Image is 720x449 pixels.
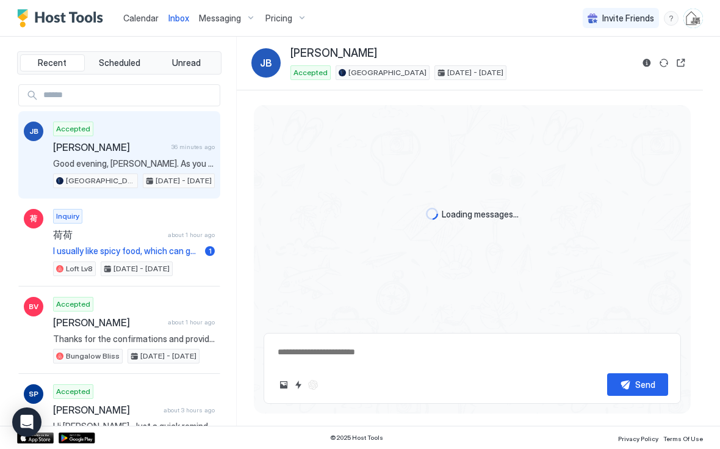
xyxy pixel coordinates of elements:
[20,54,85,71] button: Recent
[17,433,54,444] a: App Store
[683,9,703,28] div: User profile
[53,246,200,257] span: I usually like spicy food, which can generate a lot of smoke and grease. How effective is the kit...
[29,389,38,400] span: SP
[12,407,41,437] div: Open Intercom Messenger
[123,13,159,23] span: Calendar
[172,57,201,68] span: Unread
[164,406,215,414] span: about 3 hours ago
[140,351,196,362] span: [DATE] - [DATE]
[87,54,152,71] button: Scheduled
[66,263,93,274] span: Loft Lv8
[442,209,519,220] span: Loading messages...
[168,318,215,326] span: about 1 hour ago
[168,12,189,24] a: Inbox
[123,12,159,24] a: Calendar
[113,263,170,274] span: [DATE] - [DATE]
[330,434,383,442] span: © 2025 Host Tools
[664,11,679,26] div: menu
[618,435,658,442] span: Privacy Policy
[154,54,218,71] button: Unread
[291,378,306,392] button: Quick reply
[635,378,655,391] div: Send
[156,175,212,186] span: [DATE] - [DATE]
[53,316,163,329] span: [PERSON_NAME]
[56,386,90,397] span: Accepted
[168,231,215,239] span: about 1 hour ago
[348,67,427,78] span: [GEOGRAPHIC_DATA]
[99,57,140,68] span: Scheduled
[618,431,658,444] a: Privacy Policy
[607,373,668,396] button: Send
[53,141,167,153] span: [PERSON_NAME]
[29,126,38,137] span: JB
[276,378,291,392] button: Upload image
[639,56,654,70] button: Reservation information
[265,13,292,24] span: Pricing
[59,433,95,444] a: Google Play Store
[209,246,212,255] span: 1
[66,351,120,362] span: Bungalow Bliss
[657,56,671,70] button: Sync reservation
[66,175,135,186] span: [GEOGRAPHIC_DATA]
[260,56,272,70] span: JB
[53,228,163,241] span: 荷荷
[56,211,79,222] span: Inquiry
[53,404,159,416] span: [PERSON_NAME]
[663,435,703,442] span: Terms Of Use
[29,301,38,312] span: BV
[56,123,90,134] span: Accepted
[168,13,189,23] span: Inbox
[53,334,215,345] span: Thanks for the confirmations and providing a copy of your ID via text, [PERSON_NAME]. Please expe...
[30,213,37,224] span: 荷
[199,13,241,24] span: Messaging
[663,431,703,444] a: Terms Of Use
[53,158,215,169] span: Good evening, [PERSON_NAME]. As you settle in for the night, we wanted to thank you again for sel...
[674,56,688,70] button: Open reservation
[38,85,220,106] input: Input Field
[290,46,377,60] span: [PERSON_NAME]
[602,13,654,24] span: Invite Friends
[447,67,503,78] span: [DATE] - [DATE]
[38,57,67,68] span: Recent
[17,9,109,27] a: Host Tools Logo
[53,421,215,432] span: Hi [PERSON_NAME], Just a quick reminder that check-out from Serenity Sol is [DATE] before 11AM. A...
[17,51,221,75] div: tab-group
[426,208,438,220] div: loading
[293,67,328,78] span: Accepted
[56,299,90,310] span: Accepted
[171,143,215,151] span: 36 minutes ago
